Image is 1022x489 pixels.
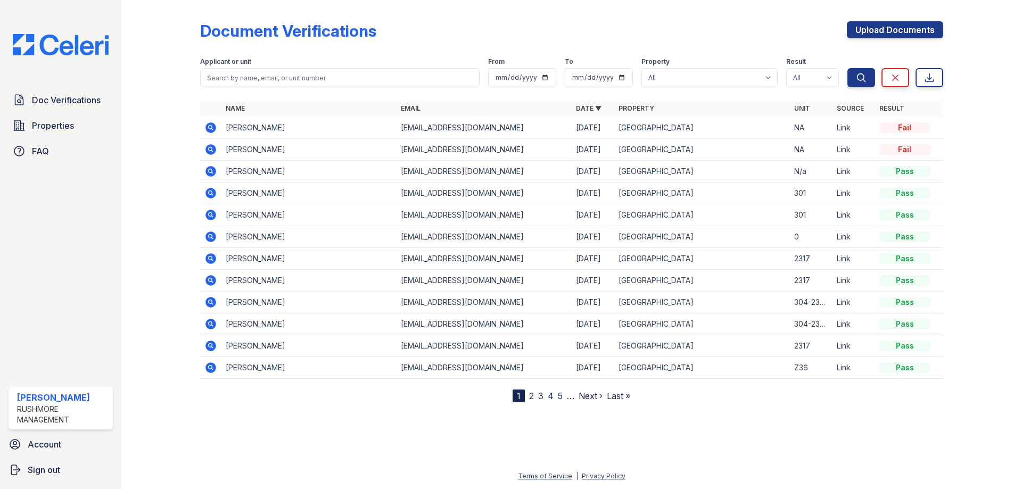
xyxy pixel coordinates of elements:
[794,104,810,112] a: Unit
[538,391,543,401] a: 3
[572,248,614,270] td: [DATE]
[614,117,789,139] td: [GEOGRAPHIC_DATA]
[9,140,113,162] a: FAQ
[833,226,875,248] td: Link
[488,57,505,66] label: From
[221,183,397,204] td: [PERSON_NAME]
[397,335,572,357] td: [EMAIL_ADDRESS][DOMAIN_NAME]
[221,204,397,226] td: [PERSON_NAME]
[607,391,630,401] a: Last »
[200,21,376,40] div: Document Verifications
[833,139,875,161] td: Link
[879,188,930,198] div: Pass
[790,183,833,204] td: 301
[572,117,614,139] td: [DATE]
[17,404,109,425] div: Rushmore Management
[790,292,833,313] td: 304-2305
[879,253,930,264] div: Pass
[397,313,572,335] td: [EMAIL_ADDRESS][DOMAIN_NAME]
[614,313,789,335] td: [GEOGRAPHIC_DATA]
[567,389,574,402] span: …
[614,292,789,313] td: [GEOGRAPHIC_DATA]
[397,248,572,270] td: [EMAIL_ADDRESS][DOMAIN_NAME]
[518,472,572,480] a: Terms of Service
[879,144,930,155] div: Fail
[28,463,60,476] span: Sign out
[879,122,930,133] div: Fail
[397,204,572,226] td: [EMAIL_ADDRESS][DOMAIN_NAME]
[879,104,904,112] a: Result
[790,161,833,183] td: N/a
[833,248,875,270] td: Link
[614,204,789,226] td: [GEOGRAPHIC_DATA]
[221,292,397,313] td: [PERSON_NAME]
[221,270,397,292] td: [PERSON_NAME]
[576,104,601,112] a: Date ▼
[4,459,117,480] a: Sign out
[226,104,245,112] a: Name
[790,226,833,248] td: 0
[221,161,397,183] td: [PERSON_NAME]
[614,161,789,183] td: [GEOGRAPHIC_DATA]
[221,139,397,161] td: [PERSON_NAME]
[572,292,614,313] td: [DATE]
[833,292,875,313] td: Link
[401,104,421,112] a: Email
[790,117,833,139] td: NA
[558,391,563,401] a: 5
[614,335,789,357] td: [GEOGRAPHIC_DATA]
[572,270,614,292] td: [DATE]
[790,335,833,357] td: 2317
[576,472,578,480] div: |
[565,57,573,66] label: To
[833,161,875,183] td: Link
[790,139,833,161] td: NA
[4,34,117,55] img: CE_Logo_Blue-a8612792a0a2168367f1c8372b55b34899dd931a85d93a1a3d3e32e68fde9ad4.png
[513,389,525,402] div: 1
[879,166,930,177] div: Pass
[790,357,833,379] td: Z36
[582,472,625,480] a: Privacy Policy
[879,297,930,308] div: Pass
[9,89,113,111] a: Doc Verifications
[790,204,833,226] td: 301
[397,161,572,183] td: [EMAIL_ADDRESS][DOMAIN_NAME]
[529,391,534,401] a: 2
[397,117,572,139] td: [EMAIL_ADDRESS][DOMAIN_NAME]
[572,204,614,226] td: [DATE]
[32,94,101,106] span: Doc Verifications
[572,357,614,379] td: [DATE]
[572,183,614,204] td: [DATE]
[9,115,113,136] a: Properties
[790,248,833,270] td: 2317
[614,270,789,292] td: [GEOGRAPHIC_DATA]
[397,292,572,313] td: [EMAIL_ADDRESS][DOMAIN_NAME]
[879,341,930,351] div: Pass
[833,204,875,226] td: Link
[221,357,397,379] td: [PERSON_NAME]
[614,248,789,270] td: [GEOGRAPHIC_DATA]
[833,357,875,379] td: Link
[4,434,117,455] a: Account
[833,313,875,335] td: Link
[572,335,614,357] td: [DATE]
[879,275,930,286] div: Pass
[221,248,397,270] td: [PERSON_NAME]
[32,145,49,158] span: FAQ
[28,438,61,451] span: Account
[579,391,603,401] a: Next ›
[833,335,875,357] td: Link
[837,104,864,112] a: Source
[548,391,554,401] a: 4
[833,117,875,139] td: Link
[572,313,614,335] td: [DATE]
[572,139,614,161] td: [DATE]
[614,357,789,379] td: [GEOGRAPHIC_DATA]
[221,117,397,139] td: [PERSON_NAME]
[572,226,614,248] td: [DATE]
[221,313,397,335] td: [PERSON_NAME]
[221,335,397,357] td: [PERSON_NAME]
[879,231,930,242] div: Pass
[833,183,875,204] td: Link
